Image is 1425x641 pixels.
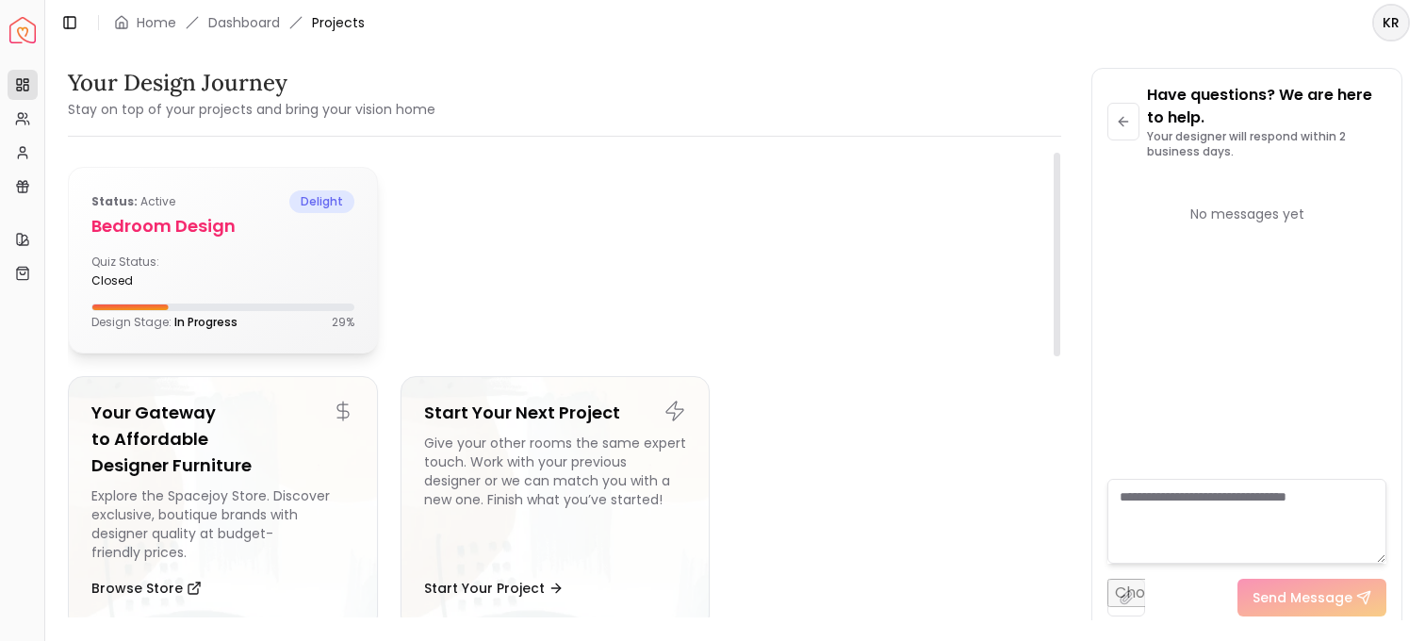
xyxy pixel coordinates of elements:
[91,190,175,213] p: active
[312,13,365,32] span: Projects
[208,13,280,32] a: Dashboard
[424,400,687,426] h5: Start Your Next Project
[114,13,365,32] nav: breadcrumb
[332,315,354,330] p: 29 %
[1374,6,1408,40] span: KR
[401,376,711,631] a: Start Your Next ProjectGive your other rooms the same expert touch. Work with your previous desig...
[9,17,36,43] a: Spacejoy
[91,569,202,607] button: Browse Store
[424,569,564,607] button: Start Your Project
[1107,205,1386,223] div: No messages yet
[68,376,378,631] a: Your Gateway to Affordable Designer FurnitureExplore the Spacejoy Store. Discover exclusive, bout...
[1372,4,1410,41] button: KR
[137,13,176,32] a: Home
[289,190,354,213] span: delight
[68,68,435,98] h3: Your Design Journey
[9,17,36,43] img: Spacejoy Logo
[91,255,215,288] div: Quiz Status:
[91,193,138,209] b: Status:
[1147,129,1386,159] p: Your designer will respond within 2 business days.
[91,315,237,330] p: Design Stage:
[174,314,237,330] span: In Progress
[68,100,435,119] small: Stay on top of your projects and bring your vision home
[91,400,354,479] h5: Your Gateway to Affordable Designer Furniture
[91,486,354,562] div: Explore the Spacejoy Store. Discover exclusive, boutique brands with designer quality at budget-f...
[91,273,215,288] div: closed
[91,213,354,239] h5: Bedroom Design
[424,434,687,562] div: Give your other rooms the same expert touch. Work with your previous designer or we can match you...
[1147,84,1386,129] p: Have questions? We are here to help.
